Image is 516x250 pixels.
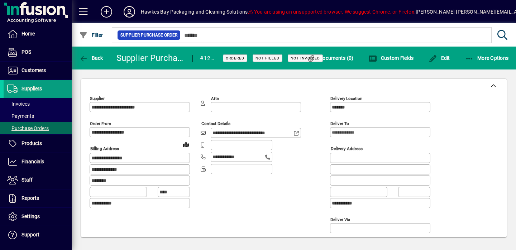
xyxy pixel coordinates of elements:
[4,171,72,189] a: Staff
[7,101,30,107] span: Invoices
[21,232,39,237] span: Support
[330,121,349,126] mat-label: Deliver To
[255,56,279,61] span: Not Filled
[463,52,511,64] button: More Options
[367,52,415,64] button: Custom Fields
[21,213,40,219] span: Settings
[21,86,42,91] span: Suppliers
[4,226,72,244] a: Support
[4,135,72,153] a: Products
[118,5,141,18] button: Profile
[248,9,416,15] span: You are using an unsupported browser. We suggest Chrome, or Firefox.
[4,189,72,207] a: Reports
[141,6,248,18] div: Hawkes Bay Packaging and Cleaning Solutions
[4,122,72,134] a: Purchase Orders
[21,195,39,201] span: Reports
[330,96,362,101] mat-label: Delivery Location
[4,43,72,61] a: POS
[120,32,177,39] span: Supplier Purchase Order
[7,113,34,119] span: Payments
[21,140,42,146] span: Products
[72,52,111,64] app-page-header-button: Back
[465,55,509,61] span: More Options
[4,153,72,171] a: Financials
[79,32,103,38] span: Filter
[330,217,350,222] mat-label: Deliver via
[307,55,354,61] span: Documents (0)
[180,139,192,150] a: View on map
[95,5,118,18] button: Add
[79,55,103,61] span: Back
[90,96,105,101] mat-label: Supplier
[116,52,186,64] div: Supplier Purchase Order
[368,55,414,61] span: Custom Fields
[21,159,44,164] span: Financials
[77,29,105,42] button: Filter
[4,208,72,226] a: Settings
[200,53,214,64] div: #12453
[90,121,111,126] mat-label: Order from
[21,177,33,183] span: Staff
[291,56,320,61] span: Not Invoiced
[305,52,355,64] button: Documents (0)
[4,62,72,80] a: Customers
[427,52,452,64] button: Edit
[4,98,72,110] a: Invoices
[77,52,105,64] button: Back
[211,96,219,101] mat-label: Attn
[429,55,450,61] span: Edit
[21,49,31,55] span: POS
[7,125,49,131] span: Purchase Orders
[21,31,35,37] span: Home
[4,25,72,43] a: Home
[226,56,244,61] span: Ordered
[21,67,46,73] span: Customers
[4,110,72,122] a: Payments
